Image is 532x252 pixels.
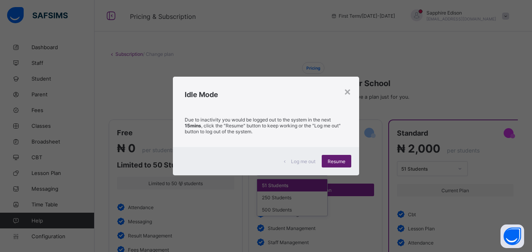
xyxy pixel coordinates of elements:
h2: Idle Mode [185,90,347,99]
span: Log me out [291,158,315,164]
strong: 15mins [185,123,201,129]
div: × [344,85,351,98]
span: Resume [328,158,345,164]
button: Open asap [500,224,524,248]
p: Due to inactivity you would be logged out to the system in the next , click the "Resume" button t... [185,117,347,134]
